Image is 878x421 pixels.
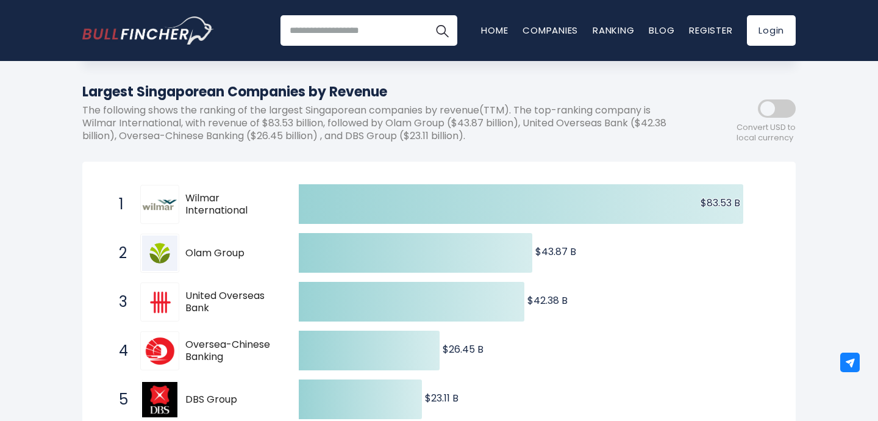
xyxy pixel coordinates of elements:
span: Convert USD to local currency [737,123,796,143]
a: Go to homepage [82,16,213,45]
span: 1 [113,194,125,215]
img: Oversea-Chinese Banking [142,333,177,369]
img: Bullfincher logo [82,16,214,45]
a: Home [481,24,508,37]
text: $83.53 B [701,196,740,210]
text: $42.38 B [527,293,568,308]
span: United Overseas Bank [185,290,277,315]
img: United Overseas Bank [142,284,177,320]
p: The following shows the ranking of the largest Singaporean companies by revenue(TTM). The top-ran... [82,104,686,142]
a: Companies [523,24,578,37]
span: Olam Group [185,247,277,260]
span: Wilmar International [185,192,277,218]
span: 2 [113,243,125,264]
img: Olam Group [142,236,177,271]
a: Blog [649,24,674,37]
img: DBS Group [142,382,177,417]
span: 3 [113,292,125,312]
span: Oversea-Chinese Banking [185,339,277,364]
text: $23.11 B [425,391,459,405]
a: Login [747,15,796,46]
a: Ranking [593,24,634,37]
text: $26.45 B [443,342,484,356]
h1: Largest Singaporean Companies by Revenue [82,82,686,102]
span: 4 [113,340,125,361]
a: Register [689,24,732,37]
text: $43.87 B [535,245,576,259]
span: 5 [113,389,125,410]
span: DBS Group [185,394,277,406]
button: Search [427,15,457,46]
img: Wilmar International [142,199,177,210]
